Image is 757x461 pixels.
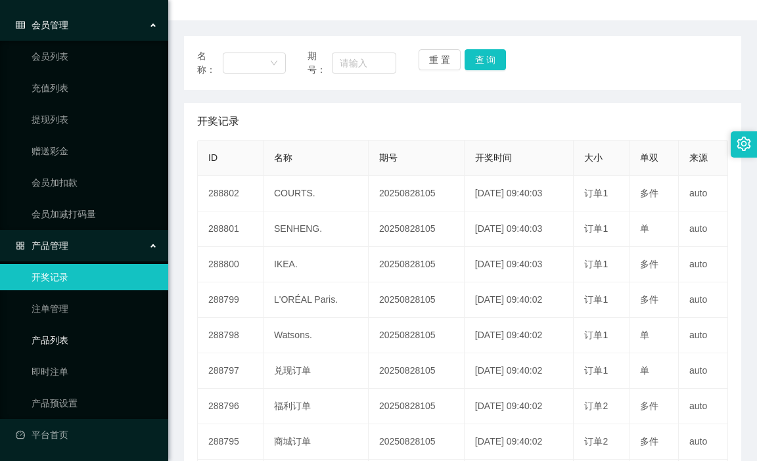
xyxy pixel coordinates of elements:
[689,152,708,163] span: 来源
[465,49,507,70] button: 查 询
[16,422,158,448] a: 图标: dashboard平台首页
[369,353,465,389] td: 20250828105
[32,296,158,322] a: 注单管理
[16,20,25,30] i: 图标: table
[679,282,728,318] td: auto
[264,424,369,460] td: 商城订单
[584,436,608,447] span: 订单2
[419,49,461,70] button: 重 置
[679,247,728,282] td: auto
[679,318,728,353] td: auto
[379,152,398,163] span: 期号
[465,318,574,353] td: [DATE] 09:40:02
[198,176,264,211] td: 288802
[198,318,264,353] td: 288798
[465,247,574,282] td: [DATE] 09:40:03
[32,327,158,353] a: 产品列表
[465,211,574,247] td: [DATE] 09:40:03
[369,176,465,211] td: 20250828105
[584,223,608,234] span: 订单1
[308,49,331,77] span: 期号：
[264,176,369,211] td: COURTS.
[369,389,465,424] td: 20250828105
[584,330,608,340] span: 订单1
[475,152,512,163] span: 开奖时间
[679,353,728,389] td: auto
[640,152,658,163] span: 单双
[264,282,369,318] td: L'ORÉAL Paris.
[640,259,658,269] span: 多件
[32,106,158,133] a: 提现列表
[264,389,369,424] td: 福利订单
[264,353,369,389] td: 兑现订单
[198,389,264,424] td: 288796
[369,247,465,282] td: 20250828105
[16,20,68,30] span: 会员管理
[32,264,158,290] a: 开奖记录
[584,401,608,411] span: 订单2
[640,365,649,376] span: 单
[264,211,369,247] td: SENHENG.
[198,211,264,247] td: 288801
[270,59,278,68] i: 图标: down
[584,188,608,198] span: 订单1
[640,436,658,447] span: 多件
[640,401,658,411] span: 多件
[198,247,264,282] td: 288800
[640,330,649,340] span: 单
[679,389,728,424] td: auto
[32,138,158,164] a: 赠送彩金
[679,424,728,460] td: auto
[465,282,574,318] td: [DATE] 09:40:02
[197,114,239,129] span: 开奖记录
[584,152,603,163] span: 大小
[332,53,396,74] input: 请输入
[640,223,649,234] span: 单
[679,211,728,247] td: auto
[16,240,68,251] span: 产品管理
[197,49,223,77] span: 名称：
[369,424,465,460] td: 20250828105
[640,294,658,305] span: 多件
[679,176,728,211] td: auto
[32,169,158,196] a: 会员加扣款
[198,424,264,460] td: 288795
[465,176,574,211] td: [DATE] 09:40:03
[584,365,608,376] span: 订单1
[465,424,574,460] td: [DATE] 09:40:02
[274,152,292,163] span: 名称
[32,390,158,416] a: 产品预设置
[198,282,264,318] td: 288799
[32,75,158,101] a: 充值列表
[584,259,608,269] span: 订单1
[264,247,369,282] td: IKEA.
[32,359,158,385] a: 即时注单
[465,353,574,389] td: [DATE] 09:40:02
[208,152,218,163] span: ID
[264,318,369,353] td: Watsons.
[584,294,608,305] span: 订单1
[16,241,25,250] i: 图标: appstore-o
[198,353,264,389] td: 288797
[369,318,465,353] td: 20250828105
[369,211,465,247] td: 20250828105
[640,188,658,198] span: 多件
[737,137,751,151] i: 图标: setting
[465,389,574,424] td: [DATE] 09:40:02
[32,201,158,227] a: 会员加减打码量
[369,282,465,318] td: 20250828105
[32,43,158,70] a: 会员列表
